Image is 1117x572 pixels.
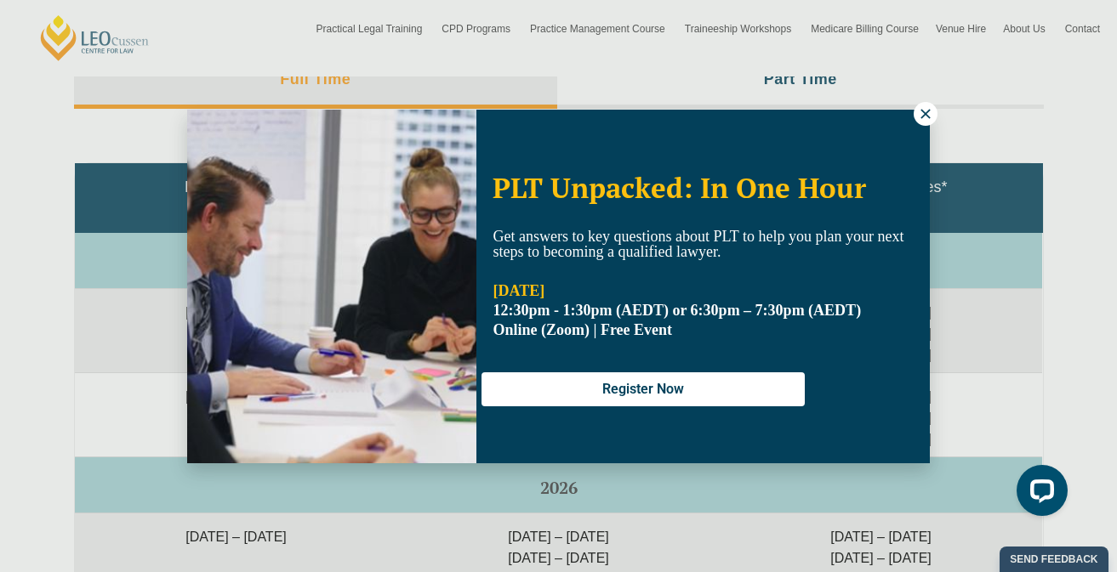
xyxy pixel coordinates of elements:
button: Register Now [482,372,805,406]
button: Close [914,102,937,126]
span: PLT Unpacked: In One Hour [493,169,866,206]
strong: [DATE] [493,282,544,299]
strong: 12:30pm - 1:30pm (AEDT) or 6:30pm – 7:30pm (AEDT) [493,302,861,319]
span: Get answers to key questions about PLT to help you plan your next steps to becoming a qualified l... [493,228,903,260]
span: Online (Zoom) | Free Event [493,321,672,338]
iframe: LiveChat chat widget [1003,458,1074,530]
img: Woman in yellow blouse holding folders looking to the right and smiling [187,110,476,463]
